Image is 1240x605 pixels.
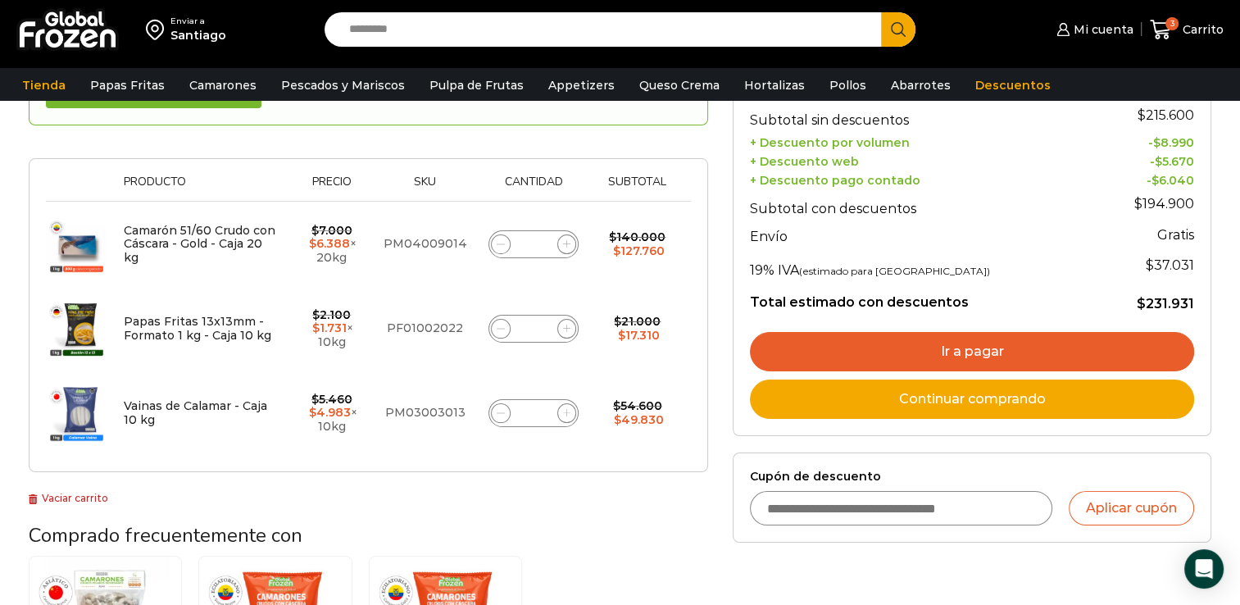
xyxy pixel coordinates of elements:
[375,371,475,455] td: PM03003013
[288,202,375,287] td: × 20kg
[311,392,319,407] span: $
[1146,257,1194,273] span: 37.031
[1146,257,1154,273] span: $
[750,99,1097,132] th: Subtotal sin descuentos
[124,223,275,266] a: Camarón 51/60 Crudo con Cáscara - Gold - Caja 20 kg
[475,175,593,201] th: Cantidad
[613,398,620,413] span: $
[170,27,226,43] div: Santiago
[375,175,475,201] th: Sku
[375,286,475,371] td: PF01002022
[609,230,616,244] span: $
[736,70,813,101] a: Hortalizas
[288,371,375,455] td: × 10kg
[750,249,1097,282] th: 19% IVA
[750,380,1194,419] a: Continuar comprando
[750,282,1097,313] th: Total estimado con descuentos
[750,470,1194,484] label: Cupón de descuento
[312,307,320,322] span: $
[312,321,347,335] bdi: 1.731
[1137,296,1194,312] bdi: 231.931
[618,328,625,343] span: $
[1151,173,1194,188] bdi: 6.040
[1153,135,1194,150] bdi: 8.990
[614,412,664,427] bdi: 49.830
[967,70,1059,101] a: Descuentos
[613,243,620,258] span: $
[124,314,271,343] a: Papas Fritas 13x13mm - Formato 1 kg - Caja 10 kg
[1137,296,1146,312] span: $
[1157,227,1194,243] strong: Gratis
[309,236,316,251] span: $
[750,150,1097,169] th: + Descuento web
[1098,132,1194,151] td: -
[116,175,288,201] th: Producto
[29,492,108,504] a: Vaciar carrito
[1098,150,1194,169] td: -
[312,321,320,335] span: $
[821,70,874,101] a: Pollos
[613,243,665,258] bdi: 127.760
[1069,491,1194,525] button: Aplicar cupón
[1098,169,1194,188] td: -
[375,202,475,287] td: PM04009014
[1134,196,1194,212] bdi: 194.900
[273,70,413,101] a: Pescados y Mariscos
[421,70,532,101] a: Pulpa de Frutas
[170,16,226,27] div: Enviar a
[631,70,728,101] a: Queso Crema
[522,402,545,425] input: Product quantity
[311,223,319,238] span: $
[82,70,173,101] a: Papas Fritas
[750,332,1194,371] a: Ir a pagar
[309,405,316,420] span: $
[592,175,683,201] th: Subtotal
[1150,11,1224,49] a: 3 Carrito
[312,307,351,322] bdi: 2.100
[799,265,990,277] small: (estimado para [GEOGRAPHIC_DATA])
[29,522,302,548] span: Comprado frecuentemente con
[1070,21,1133,38] span: Mi cuenta
[614,314,621,329] span: $
[618,328,660,343] bdi: 17.310
[1155,154,1162,169] span: $
[181,70,265,101] a: Camarones
[309,405,351,420] bdi: 4.983
[883,70,959,101] a: Abarrotes
[288,286,375,371] td: × 10kg
[609,230,665,244] bdi: 140.000
[1165,17,1179,30] span: 3
[288,175,375,201] th: Precio
[750,221,1097,249] th: Envío
[311,223,352,238] bdi: 7.000
[1184,549,1224,589] div: Open Intercom Messenger
[124,398,267,427] a: Vainas de Calamar - Caja 10 kg
[614,412,621,427] span: $
[614,314,661,329] bdi: 21.000
[14,70,74,101] a: Tienda
[1153,135,1161,150] span: $
[1179,21,1224,38] span: Carrito
[311,392,352,407] bdi: 5.460
[750,132,1097,151] th: + Descuento por volumen
[146,16,170,43] img: address-field-icon.svg
[750,188,1097,221] th: Subtotal con descuentos
[1052,13,1133,46] a: Mi cuenta
[1138,107,1146,123] span: $
[1151,173,1159,188] span: $
[881,12,915,47] button: Search button
[1138,107,1194,123] bdi: 215.600
[1134,196,1142,212] span: $
[613,398,662,413] bdi: 54.600
[522,233,545,256] input: Product quantity
[540,70,623,101] a: Appetizers
[522,317,545,340] input: Product quantity
[750,169,1097,188] th: + Descuento pago contado
[309,236,350,251] bdi: 6.388
[1155,154,1194,169] bdi: 5.670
